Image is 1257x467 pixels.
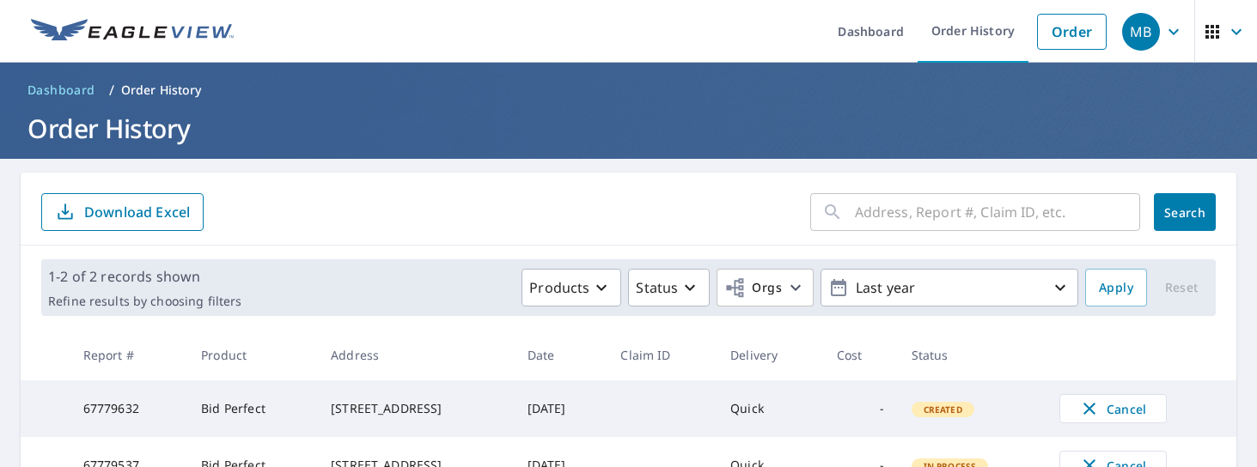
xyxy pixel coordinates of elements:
[636,277,678,298] p: Status
[1085,269,1147,306] button: Apply
[913,403,973,415] span: Created
[70,380,188,437] td: 67779632
[717,269,814,306] button: Orgs
[331,400,499,417] div: [STREET_ADDRESS]
[1059,394,1167,423] button: Cancel
[187,380,317,437] td: Bid Perfect
[41,193,204,231] button: Download Excel
[121,82,202,99] p: Order History
[607,330,717,380] th: Claim ID
[514,330,607,380] th: Date
[717,330,822,380] th: Delivery
[21,76,1236,104] nav: breadcrumb
[529,277,589,298] p: Products
[27,82,95,99] span: Dashboard
[1154,193,1216,231] button: Search
[21,76,102,104] a: Dashboard
[821,269,1078,306] button: Last year
[21,111,1236,146] h1: Order History
[849,273,1050,303] p: Last year
[31,19,234,45] img: EV Logo
[724,277,782,299] span: Orgs
[855,188,1140,236] input: Address, Report #, Claim ID, etc.
[1077,398,1149,419] span: Cancel
[1168,204,1202,221] span: Search
[317,330,513,380] th: Address
[898,330,1046,380] th: Status
[1122,13,1160,51] div: MB
[823,330,898,380] th: Cost
[1099,277,1133,299] span: Apply
[1037,14,1107,50] a: Order
[70,330,188,380] th: Report #
[522,269,621,306] button: Products
[84,203,190,221] p: Download Excel
[628,269,710,306] button: Status
[717,380,822,437] td: Quick
[109,80,114,100] li: /
[514,380,607,437] td: [DATE]
[48,266,241,287] p: 1-2 of 2 records shown
[823,380,898,437] td: -
[48,294,241,309] p: Refine results by choosing filters
[187,330,317,380] th: Product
